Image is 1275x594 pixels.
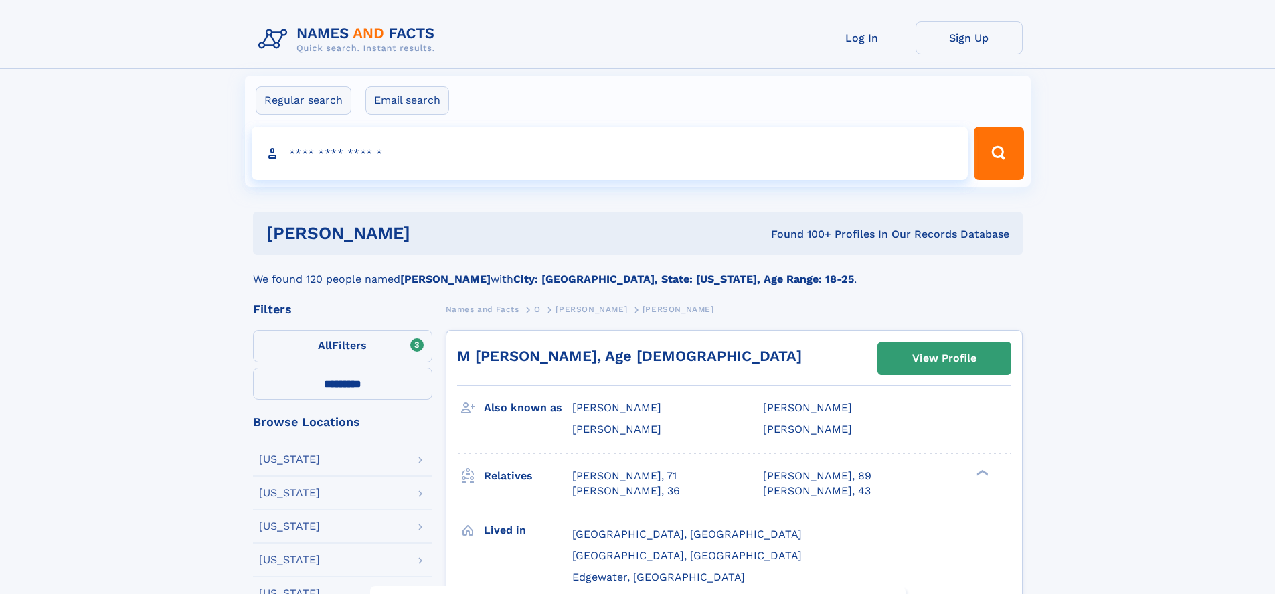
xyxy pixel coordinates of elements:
[446,301,519,317] a: Names and Facts
[763,484,871,498] a: [PERSON_NAME], 43
[974,127,1023,180] button: Search Button
[572,469,677,484] a: [PERSON_NAME], 71
[809,21,916,54] a: Log In
[572,528,802,540] span: [GEOGRAPHIC_DATA], [GEOGRAPHIC_DATA]
[878,342,1011,374] a: View Profile
[484,396,572,419] h3: Also known as
[572,423,661,435] span: [PERSON_NAME]
[253,255,1023,287] div: We found 120 people named with .
[457,348,802,364] a: M [PERSON_NAME], Age [DEMOGRAPHIC_DATA]
[253,303,432,315] div: Filters
[484,519,572,542] h3: Lived in
[365,86,449,115] label: Email search
[643,305,714,314] span: [PERSON_NAME]
[256,86,351,115] label: Regular search
[318,339,332,352] span: All
[556,305,627,314] span: [PERSON_NAME]
[572,401,661,414] span: [PERSON_NAME]
[572,484,680,498] a: [PERSON_NAME], 36
[973,468,989,477] div: ❯
[513,273,854,285] b: City: [GEOGRAPHIC_DATA], State: [US_STATE], Age Range: 18-25
[484,465,572,488] h3: Relatives
[556,301,627,317] a: [PERSON_NAME]
[916,21,1023,54] a: Sign Up
[534,305,541,314] span: O
[912,343,976,374] div: View Profile
[259,554,320,565] div: [US_STATE]
[763,401,852,414] span: [PERSON_NAME]
[572,571,745,583] span: Edgewater, [GEOGRAPHIC_DATA]
[572,549,802,562] span: [GEOGRAPHIC_DATA], [GEOGRAPHIC_DATA]
[400,273,491,285] b: [PERSON_NAME]
[259,521,320,532] div: [US_STATE]
[763,469,871,484] a: [PERSON_NAME], 89
[259,454,320,465] div: [US_STATE]
[266,225,591,242] h1: [PERSON_NAME]
[590,227,1009,242] div: Found 100+ Profiles In Our Records Database
[534,301,541,317] a: O
[253,330,432,362] label: Filters
[763,423,852,435] span: [PERSON_NAME]
[259,488,320,498] div: [US_STATE]
[253,416,432,428] div: Browse Locations
[252,127,968,180] input: search input
[253,21,446,58] img: Logo Names and Facts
